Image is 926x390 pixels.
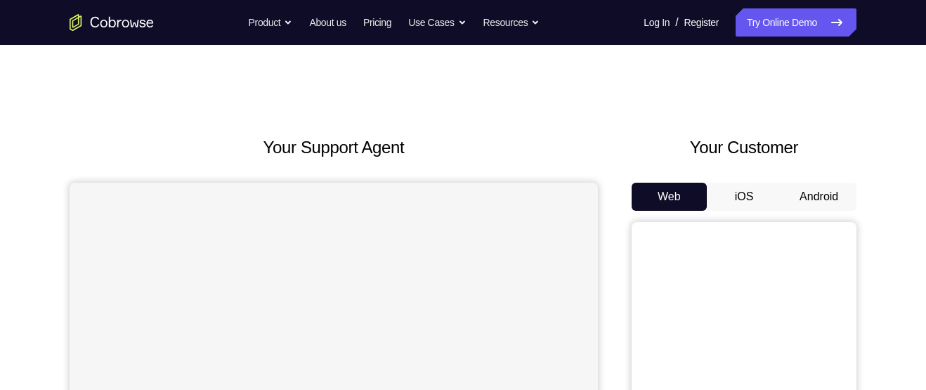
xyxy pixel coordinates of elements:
[632,135,856,160] h2: Your Customer
[675,14,678,31] span: /
[70,135,598,160] h2: Your Support Agent
[363,8,391,37] a: Pricing
[632,183,707,211] button: Web
[707,183,782,211] button: iOS
[644,8,670,37] a: Log In
[249,8,293,37] button: Product
[483,8,540,37] button: Resources
[309,8,346,37] a: About us
[408,8,466,37] button: Use Cases
[781,183,856,211] button: Android
[736,8,856,37] a: Try Online Demo
[684,8,719,37] a: Register
[70,14,154,31] a: Go to the home page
